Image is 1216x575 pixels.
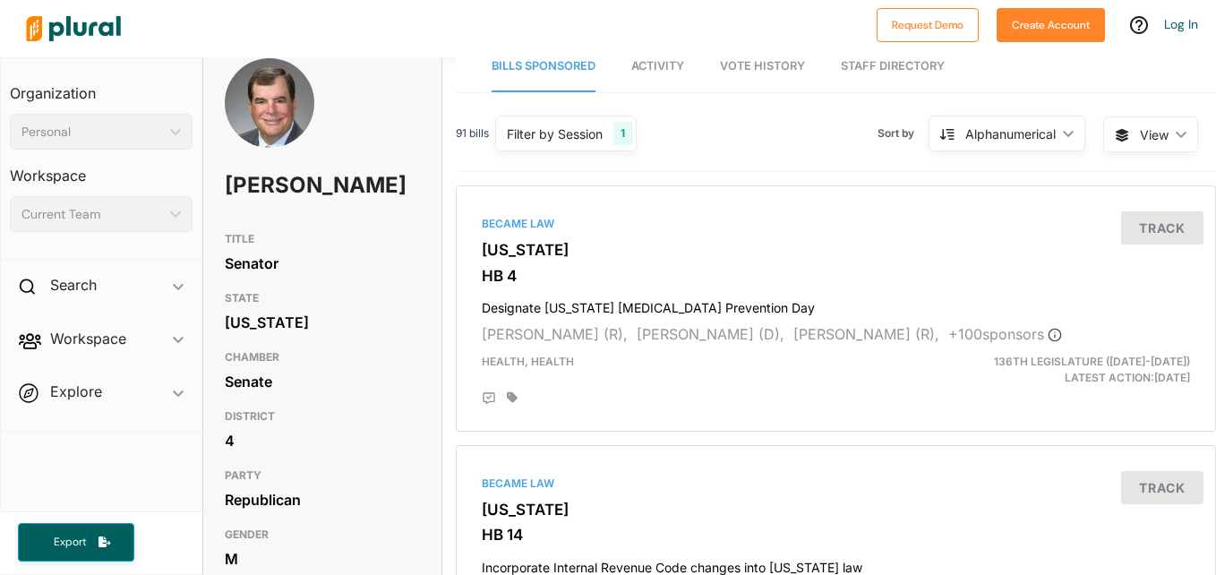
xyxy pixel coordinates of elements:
[997,14,1105,33] a: Create Account
[225,228,420,250] h3: TITLE
[482,476,1190,492] div: Became Law
[225,159,342,212] h1: [PERSON_NAME]
[482,267,1190,285] h3: HB 4
[18,523,134,562] button: Export
[877,8,979,42] button: Request Demo
[878,125,929,142] span: Sort by
[225,309,420,336] div: [US_STATE]
[482,241,1190,259] h3: [US_STATE]
[492,41,595,92] a: Bills Sponsored
[10,67,193,107] h3: Organization
[482,391,496,406] div: Add Position Statement
[225,465,420,486] h3: PARTY
[21,123,163,142] div: Personal
[1121,471,1203,504] button: Track
[482,325,628,343] span: [PERSON_NAME] (R),
[965,124,1056,143] div: Alphanumerical
[507,391,518,404] div: Add tags
[631,41,684,92] a: Activity
[492,59,595,73] span: Bills Sponsored
[994,355,1190,368] span: 136th Legislature ([DATE]-[DATE])
[613,122,632,145] div: 1
[1140,125,1169,144] span: View
[225,545,420,572] div: M
[997,8,1105,42] button: Create Account
[225,486,420,513] div: Republican
[793,325,939,343] span: [PERSON_NAME] (R),
[1164,16,1198,32] a: Log In
[50,275,97,295] h2: Search
[841,41,945,92] a: Staff Directory
[1121,211,1203,245] button: Track
[507,124,603,143] div: Filter by Session
[225,427,420,454] div: 4
[720,41,805,92] a: Vote History
[482,292,1190,316] h4: Designate [US_STATE] [MEDICAL_DATA] Prevention Day
[720,59,805,73] span: Vote History
[877,14,979,33] a: Request Demo
[948,325,1062,343] span: + 100 sponsor s
[225,406,420,427] h3: DISTRICT
[41,535,98,550] span: Export
[631,59,684,73] span: Activity
[482,355,574,368] span: Health, Health
[958,354,1203,386] div: Latest Action: [DATE]
[225,250,420,277] div: Senator
[225,58,314,184] img: Headshot of George Lang
[225,347,420,368] h3: CHAMBER
[225,287,420,309] h3: STATE
[21,205,163,224] div: Current Team
[225,368,420,395] div: Senate
[10,150,193,189] h3: Workspace
[456,125,489,142] span: 91 bills
[482,216,1190,232] div: Became Law
[482,501,1190,519] h3: [US_STATE]
[482,526,1190,544] h3: HB 14
[637,325,784,343] span: [PERSON_NAME] (D),
[225,524,420,545] h3: GENDER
